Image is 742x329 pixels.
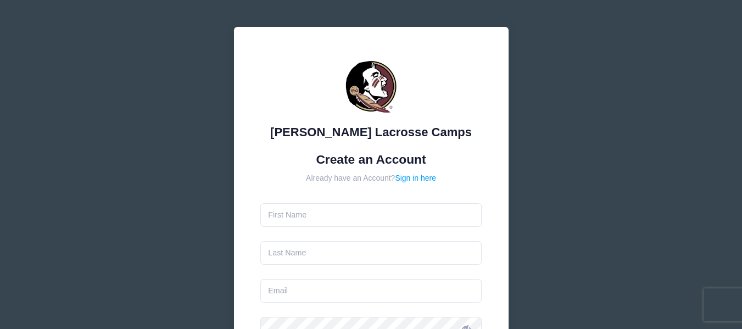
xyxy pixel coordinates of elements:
div: Already have an Account? [260,172,482,184]
input: First Name [260,203,482,227]
input: Last Name [260,241,482,265]
a: Sign in here [395,174,436,182]
input: Email [260,279,482,303]
img: Sara Tisdale Lacrosse Camps [338,54,404,120]
div: [PERSON_NAME] Lacrosse Camps [260,123,482,141]
h1: Create an Account [260,152,482,167]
